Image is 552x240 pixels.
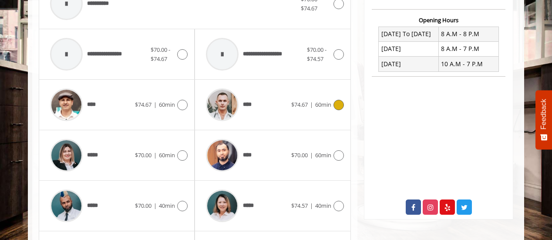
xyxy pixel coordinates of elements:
span: 60min [159,101,175,108]
span: 60min [159,151,175,159]
span: 60min [315,151,331,159]
span: $70.00 [291,151,308,159]
span: $70.00 - $74.67 [151,46,170,63]
td: 8 A.M - 8 P.M [438,27,498,41]
span: $70.00 [135,202,151,210]
span: | [154,101,157,108]
span: | [154,202,157,210]
span: $70.00 - $74.57 [307,46,326,63]
span: $70.00 [135,151,151,159]
td: 8 A.M - 7 P.M [438,41,498,56]
td: [DATE] [379,41,439,56]
button: Feedback - Show survey [535,90,552,149]
td: [DATE] To [DATE] [379,27,439,41]
span: Feedback [540,99,548,129]
span: | [310,151,313,159]
span: | [154,151,157,159]
td: 10 A.M - 7 P.M [438,57,498,71]
span: | [310,101,313,108]
span: 40min [159,202,175,210]
span: $74.67 [291,101,308,108]
td: [DATE] [379,57,439,71]
span: | [310,202,313,210]
span: 60min [315,101,331,108]
span: 40min [315,202,331,210]
span: $74.67 [135,101,151,108]
span: $74.57 [291,202,308,210]
h3: Opening Hours [372,17,505,23]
